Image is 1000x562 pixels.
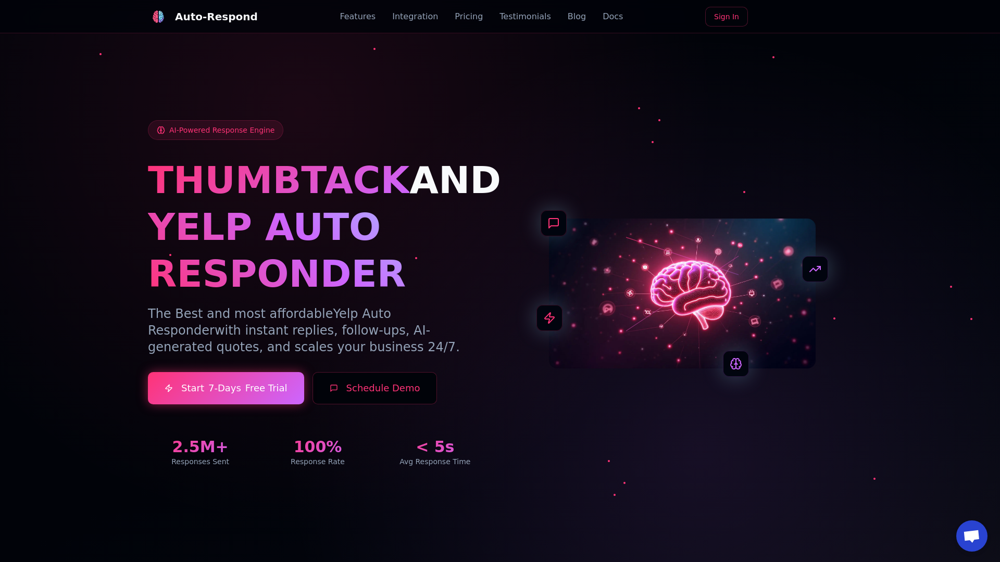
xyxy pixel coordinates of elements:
a: Testimonials [499,10,551,23]
span: THUMBTACK [148,158,409,202]
div: 2.5M+ [148,438,253,456]
img: Auto-Respond Logo [152,10,165,23]
span: AI-Powered Response Engine [169,125,274,135]
a: Blog [568,10,586,23]
p: The Best and most affordable with instant replies, follow-ups, AI-generated quotes, and scales yo... [148,305,488,355]
div: Responses Sent [148,456,253,467]
a: Docs [603,10,623,23]
a: Sign In [705,7,748,27]
div: < 5s [383,438,488,456]
iframe: Sign in with Google Button [751,6,857,29]
img: AI Neural Network Brain [549,219,816,368]
div: 100% [265,438,370,456]
h1: YELP AUTO RESPONDER [148,203,488,297]
span: AND [409,158,501,202]
span: 7-Days [208,381,241,395]
a: Features [340,10,376,23]
a: Pricing [455,10,483,23]
div: Avg Response Time [383,456,488,467]
div: Auto-Respond [175,9,258,24]
a: Integration [392,10,438,23]
div: Open chat [956,520,988,552]
span: Yelp Auto Responder [148,306,391,338]
div: Response Rate [265,456,370,467]
button: Schedule Demo [312,372,438,404]
a: Auto-Respond LogoAuto-Respond [148,6,258,27]
a: Start7-DaysFree Trial [148,372,304,404]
